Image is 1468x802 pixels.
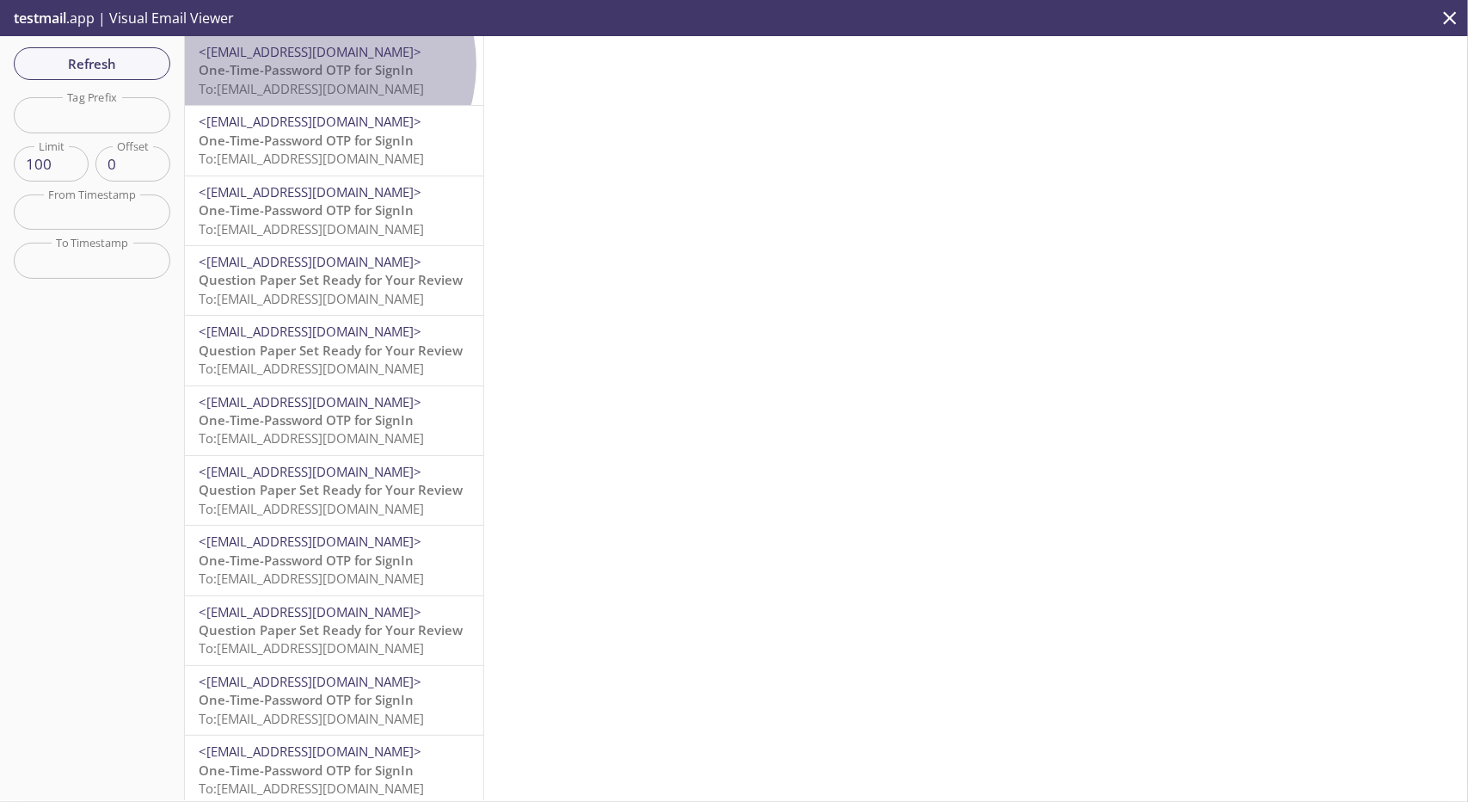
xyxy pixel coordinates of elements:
div: <[EMAIL_ADDRESS][DOMAIN_NAME]>Question Paper Set Ready for Your ReviewTo:[EMAIL_ADDRESS][DOMAIN_N... [185,456,483,525]
span: One-Time-Password OTP for SignIn [199,411,414,429]
span: <[EMAIL_ADDRESS][DOMAIN_NAME]> [199,113,421,130]
span: To: [EMAIL_ADDRESS][DOMAIN_NAME] [199,220,424,238]
div: <[EMAIL_ADDRESS][DOMAIN_NAME]>One-Time-Password OTP for SignInTo:[EMAIL_ADDRESS][DOMAIN_NAME] [185,386,483,455]
span: <[EMAIL_ADDRESS][DOMAIN_NAME]> [199,743,421,760]
span: <[EMAIL_ADDRESS][DOMAIN_NAME]> [199,393,421,410]
span: <[EMAIL_ADDRESS][DOMAIN_NAME]> [199,673,421,690]
div: <[EMAIL_ADDRESS][DOMAIN_NAME]>One-Time-Password OTP for SignInTo:[EMAIL_ADDRESS][DOMAIN_NAME] [185,176,483,245]
div: <[EMAIL_ADDRESS][DOMAIN_NAME]>One-Time-Password OTP for SignInTo:[EMAIL_ADDRESS][DOMAIN_NAME] [185,36,483,105]
span: To: [EMAIL_ADDRESS][DOMAIN_NAME] [199,360,424,377]
span: One-Time-Password OTP for SignIn [199,552,414,569]
span: One-Time-Password OTP for SignIn [199,61,414,78]
span: Question Paper Set Ready for Your Review [199,271,463,288]
button: Refresh [14,47,170,80]
span: One-Time-Password OTP for SignIn [199,691,414,708]
span: Refresh [28,52,157,75]
span: Question Paper Set Ready for Your Review [199,342,463,359]
span: To: [EMAIL_ADDRESS][DOMAIN_NAME] [199,80,424,97]
span: To: [EMAIL_ADDRESS][DOMAIN_NAME] [199,710,424,727]
span: One-Time-Password OTP for SignIn [199,762,414,779]
span: <[EMAIL_ADDRESS][DOMAIN_NAME]> [199,603,421,620]
span: testmail [14,9,66,28]
span: To: [EMAIL_ADDRESS][DOMAIN_NAME] [199,570,424,587]
span: To: [EMAIL_ADDRESS][DOMAIN_NAME] [199,150,424,167]
span: To: [EMAIL_ADDRESS][DOMAIN_NAME] [199,500,424,517]
span: <[EMAIL_ADDRESS][DOMAIN_NAME]> [199,463,421,480]
span: One-Time-Password OTP for SignIn [199,201,414,219]
span: To: [EMAIL_ADDRESS][DOMAIN_NAME] [199,290,424,307]
span: Question Paper Set Ready for Your Review [199,621,463,639]
div: <[EMAIL_ADDRESS][DOMAIN_NAME]>One-Time-Password OTP for SignInTo:[EMAIL_ADDRESS][DOMAIN_NAME] [185,666,483,735]
span: <[EMAIL_ADDRESS][DOMAIN_NAME]> [199,183,421,200]
span: Question Paper Set Ready for Your Review [199,481,463,498]
span: To: [EMAIL_ADDRESS][DOMAIN_NAME] [199,639,424,657]
span: <[EMAIL_ADDRESS][DOMAIN_NAME]> [199,43,421,60]
div: <[EMAIL_ADDRESS][DOMAIN_NAME]>One-Time-Password OTP for SignInTo:[EMAIL_ADDRESS][DOMAIN_NAME] [185,106,483,175]
span: <[EMAIL_ADDRESS][DOMAIN_NAME]> [199,533,421,550]
div: <[EMAIL_ADDRESS][DOMAIN_NAME]>Question Paper Set Ready for Your ReviewTo:[EMAIL_ADDRESS][DOMAIN_N... [185,246,483,315]
span: <[EMAIL_ADDRESS][DOMAIN_NAME]> [199,323,421,340]
span: To: [EMAIL_ADDRESS][DOMAIN_NAME] [199,429,424,447]
div: <[EMAIL_ADDRESS][DOMAIN_NAME]>Question Paper Set Ready for Your ReviewTo:[EMAIL_ADDRESS][DOMAIN_N... [185,596,483,665]
div: <[EMAIL_ADDRESS][DOMAIN_NAME]>One-Time-Password OTP for SignInTo:[EMAIL_ADDRESS][DOMAIN_NAME] [185,526,483,595]
span: One-Time-Password OTP for SignIn [199,132,414,149]
div: <[EMAIL_ADDRESS][DOMAIN_NAME]>Question Paper Set Ready for Your ReviewTo:[EMAIL_ADDRESS][DOMAIN_N... [185,316,483,385]
span: To: [EMAIL_ADDRESS][DOMAIN_NAME] [199,780,424,797]
span: <[EMAIL_ADDRESS][DOMAIN_NAME]> [199,253,421,270]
